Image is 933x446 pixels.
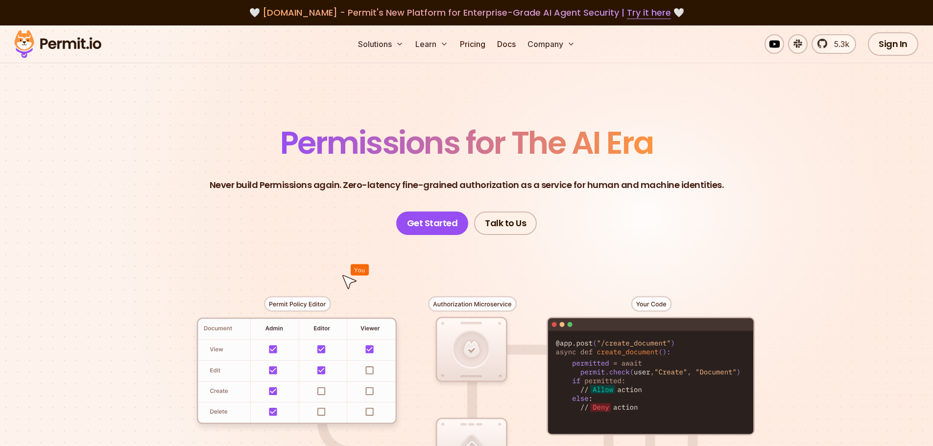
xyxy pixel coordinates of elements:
a: Talk to Us [474,211,537,235]
button: Company [524,34,579,54]
a: Try it here [627,6,671,19]
a: 5.3k [812,34,856,54]
span: Permissions for The AI Era [280,121,653,164]
button: Learn [411,34,452,54]
div: 🤍 🤍 [24,6,909,20]
p: Never build Permissions again. Zero-latency fine-grained authorization as a service for human and... [210,178,724,192]
a: Sign In [868,32,918,56]
span: 5.3k [828,38,849,50]
a: Docs [493,34,520,54]
span: [DOMAIN_NAME] - Permit's New Platform for Enterprise-Grade AI Agent Security | [263,6,671,19]
img: Permit logo [10,27,106,61]
button: Solutions [354,34,407,54]
a: Get Started [396,211,469,235]
a: Pricing [456,34,489,54]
